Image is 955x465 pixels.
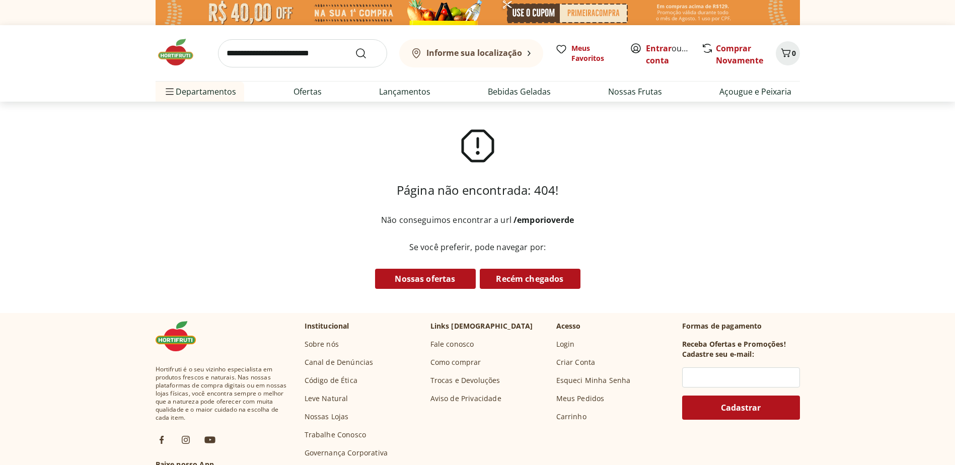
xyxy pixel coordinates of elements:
[305,394,348,404] a: Leve Natural
[719,86,791,98] a: Açougue e Peixaria
[164,80,236,104] span: Departamentos
[355,47,379,59] button: Submit Search
[156,365,288,422] span: Hortifruti é o seu vizinho especialista em produtos frescos e naturais. Nas nossas plataformas de...
[646,43,701,66] a: Criar conta
[305,412,349,422] a: Nossas Lojas
[682,349,754,359] h3: Cadastre seu e-mail:
[682,396,800,420] button: Cadastrar
[646,43,672,54] a: Entrar
[716,43,763,66] a: Comprar Novamente
[721,404,761,412] span: Cadastrar
[480,269,580,289] a: Recém chegados
[556,412,586,422] a: Carrinho
[513,214,574,225] b: /emporioverde
[156,321,206,351] img: Hortifruti
[293,86,322,98] a: Ofertas
[608,86,662,98] a: Nossas Frutas
[556,375,631,385] a: Esqueci Minha Senha
[556,357,596,367] a: Criar Conta
[381,214,574,225] p: Não conseguimos encontrar a url
[430,339,474,349] a: Fale conosco
[556,394,605,404] a: Meus Pedidos
[571,43,618,63] span: Meus Favoritos
[156,37,206,67] img: Hortifruti
[430,375,500,385] a: Trocas e Devoluções
[156,434,168,446] img: fb
[430,321,533,331] p: Links [DEMOGRAPHIC_DATA]
[430,394,501,404] a: Aviso de Privacidade
[305,448,388,458] a: Governança Corporativa
[556,339,575,349] a: Login
[305,339,339,349] a: Sobre nós
[397,182,558,198] h3: Página não encontrada: 404!
[556,321,581,331] p: Acesso
[379,86,430,98] a: Lançamentos
[164,80,176,104] button: Menu
[305,321,349,331] p: Institucional
[305,430,366,440] a: Trabalhe Conosco
[305,357,374,367] a: Canal de Denúncias
[430,357,481,367] a: Como comprar
[426,47,522,58] b: Informe sua localização
[218,39,387,67] input: search
[682,339,786,349] h3: Receba Ofertas e Promoções!
[682,321,800,331] p: Formas de pagamento
[555,43,618,63] a: Meus Favoritos
[792,48,796,58] span: 0
[204,434,216,446] img: ytb
[646,42,691,66] span: ou
[776,41,800,65] button: Carrinho
[334,242,621,253] p: Se você preferir, pode navegar por:
[305,375,357,385] a: Código de Ética
[399,39,543,67] button: Informe sua localização
[488,86,551,98] a: Bebidas Geladas
[180,434,192,446] img: ig
[375,269,476,289] a: Nossas ofertas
